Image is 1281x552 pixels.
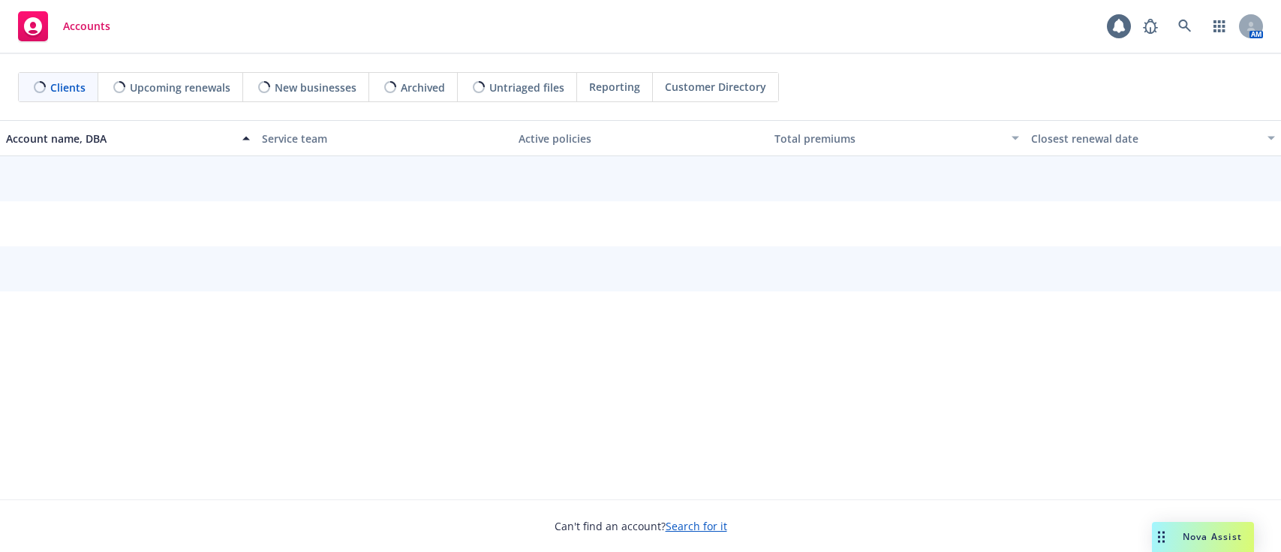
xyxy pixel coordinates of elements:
[256,120,512,156] button: Service team
[1031,131,1258,146] div: Closest renewal date
[1152,522,1171,552] div: Drag to move
[1170,11,1200,41] a: Search
[555,518,727,534] span: Can't find an account?
[275,80,356,95] span: New businesses
[1025,120,1281,156] button: Closest renewal date
[262,131,506,146] div: Service team
[666,519,727,533] a: Search for it
[1183,530,1242,543] span: Nova Assist
[1204,11,1234,41] a: Switch app
[513,120,768,156] button: Active policies
[130,80,230,95] span: Upcoming renewals
[1152,522,1254,552] button: Nova Assist
[774,131,1002,146] div: Total premiums
[12,5,116,47] a: Accounts
[1135,11,1165,41] a: Report a Bug
[50,80,86,95] span: Clients
[768,120,1024,156] button: Total premiums
[63,20,110,32] span: Accounts
[519,131,762,146] div: Active policies
[665,79,766,95] span: Customer Directory
[489,80,564,95] span: Untriaged files
[589,79,640,95] span: Reporting
[6,131,233,146] div: Account name, DBA
[401,80,445,95] span: Archived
